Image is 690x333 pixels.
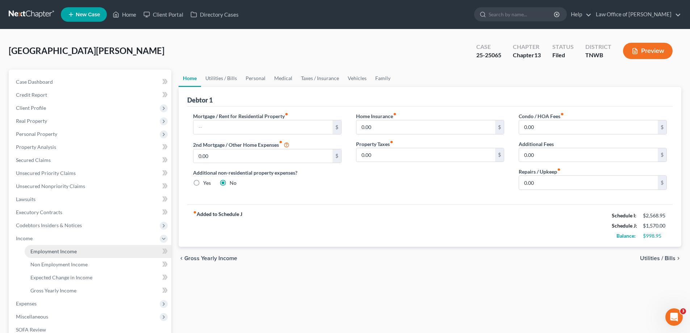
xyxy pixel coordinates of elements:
[640,255,681,261] button: Utilities / Bills chevron_right
[16,170,76,176] span: Unsecured Priority Claims
[193,211,242,241] strong: Added to Schedule J
[519,140,554,148] label: Additional Fees
[16,222,82,228] span: Codebtors Insiders & Notices
[10,141,171,154] a: Property Analysis
[356,140,393,148] label: Property Taxes
[16,131,57,137] span: Personal Property
[10,154,171,167] a: Secured Claims
[333,149,341,163] div: $
[519,120,658,134] input: --
[519,176,658,190] input: --
[30,287,76,294] span: Gross Yearly Income
[270,70,297,87] a: Medical
[343,70,371,87] a: Vehicles
[534,51,541,58] span: 13
[519,148,658,162] input: --
[676,255,681,261] i: chevron_right
[356,112,397,120] label: Home Insurance
[612,222,637,229] strong: Schedule J:
[585,51,611,59] div: TNWB
[16,105,46,111] span: Client Profile
[193,149,332,163] input: --
[187,8,242,21] a: Directory Cases
[612,212,636,218] strong: Schedule I:
[193,169,341,176] label: Additional non-residential property expenses?
[560,112,564,116] i: fiber_manual_record
[76,12,100,17] span: New Case
[16,235,33,241] span: Income
[16,183,85,189] span: Unsecured Nonpriority Claims
[513,51,541,59] div: Chapter
[9,45,164,56] span: [GEOGRAPHIC_DATA][PERSON_NAME]
[25,284,171,297] a: Gross Yearly Income
[658,120,666,134] div: $
[230,179,237,187] label: No
[30,261,88,267] span: Non Employment Income
[16,209,62,215] span: Executory Contracts
[513,43,541,51] div: Chapter
[187,96,213,104] div: Debtor 1
[643,212,667,219] div: $2,568.95
[179,255,237,261] button: chevron_left Gross Yearly Income
[193,120,332,134] input: --
[16,92,47,98] span: Credit Report
[552,51,574,59] div: Filed
[193,140,289,149] label: 2nd Mortgage / Other Home Expenses
[10,167,171,180] a: Unsecured Priority Claims
[203,179,211,187] label: Yes
[476,43,501,51] div: Case
[285,112,288,116] i: fiber_manual_record
[297,70,343,87] a: Taxes / Insurance
[476,51,501,59] div: 25-25065
[658,148,666,162] div: $
[585,43,611,51] div: District
[489,8,555,21] input: Search by name...
[616,233,636,239] strong: Balance:
[16,118,47,124] span: Real Property
[658,176,666,190] div: $
[519,168,561,175] label: Repairs / Upkeep
[356,120,495,134] input: --
[592,8,681,21] a: Law Office of [PERSON_NAME]
[623,43,673,59] button: Preview
[179,255,184,261] i: chevron_left
[665,308,683,326] iframe: Intercom live chat
[390,140,393,144] i: fiber_manual_record
[179,70,201,87] a: Home
[184,255,237,261] span: Gross Yearly Income
[371,70,395,87] a: Family
[279,140,283,144] i: fiber_manual_record
[10,206,171,219] a: Executory Contracts
[25,271,171,284] a: Expected Change in Income
[557,168,561,171] i: fiber_manual_record
[241,70,270,87] a: Personal
[25,258,171,271] a: Non Employment Income
[552,43,574,51] div: Status
[643,232,667,240] div: $998.95
[16,300,37,307] span: Expenses
[356,148,495,162] input: --
[640,255,676,261] span: Utilities / Bills
[10,193,171,206] a: Lawsuits
[519,112,564,120] label: Condo / HOA Fees
[16,157,51,163] span: Secured Claims
[495,148,504,162] div: $
[10,88,171,101] a: Credit Report
[16,79,53,85] span: Case Dashboard
[193,112,288,120] label: Mortgage / Rent for Residential Property
[30,274,92,280] span: Expected Change in Income
[16,196,35,202] span: Lawsuits
[10,180,171,193] a: Unsecured Nonpriority Claims
[16,326,46,333] span: SOFA Review
[193,211,197,214] i: fiber_manual_record
[140,8,187,21] a: Client Portal
[30,248,77,254] span: Employment Income
[680,308,686,314] span: 3
[333,120,341,134] div: $
[16,313,48,320] span: Miscellaneous
[643,222,667,229] div: $1,570.00
[10,75,171,88] a: Case Dashboard
[201,70,241,87] a: Utilities / Bills
[16,144,56,150] span: Property Analysis
[393,112,397,116] i: fiber_manual_record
